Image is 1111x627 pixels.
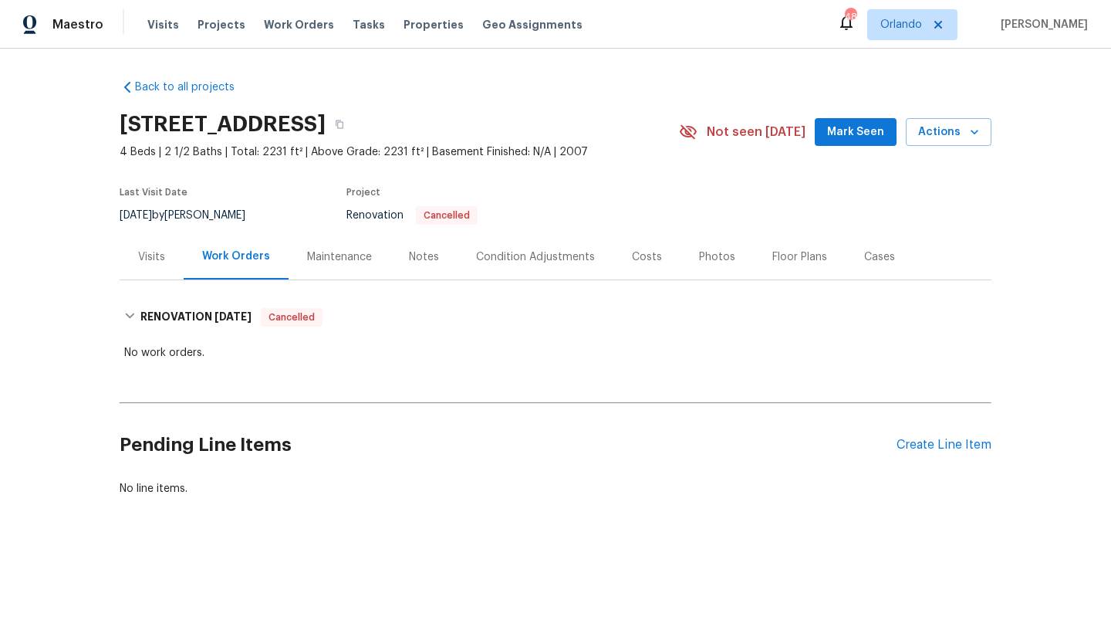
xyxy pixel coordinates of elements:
[214,311,252,322] span: [DATE]
[202,249,270,264] div: Work Orders
[476,249,595,265] div: Condition Adjustments
[707,124,805,140] span: Not seen [DATE]
[994,17,1088,32] span: [PERSON_NAME]
[120,481,991,497] div: No line items.
[326,110,353,138] button: Copy Address
[409,249,439,265] div: Notes
[906,118,991,147] button: Actions
[262,310,321,325] span: Cancelled
[815,118,897,147] button: Mark Seen
[120,80,268,95] a: Back to all projects
[880,17,922,32] span: Orlando
[120,188,187,197] span: Last Visit Date
[120,144,679,160] span: 4 Beds | 2 1/2 Baths | Total: 2231 ft² | Above Grade: 2231 ft² | Basement Finished: N/A | 2007
[404,17,464,32] span: Properties
[827,123,884,142] span: Mark Seen
[120,210,152,221] span: [DATE]
[346,210,478,221] span: Renovation
[346,188,380,197] span: Project
[264,17,334,32] span: Work Orders
[772,249,827,265] div: Floor Plans
[864,249,895,265] div: Cases
[120,206,264,225] div: by [PERSON_NAME]
[307,249,372,265] div: Maintenance
[52,17,103,32] span: Maestro
[124,345,987,361] div: No work orders.
[918,123,979,142] span: Actions
[482,17,583,32] span: Geo Assignments
[632,249,662,265] div: Costs
[138,249,165,265] div: Visits
[845,9,856,25] div: 48
[699,249,735,265] div: Photos
[120,117,326,132] h2: [STREET_ADDRESS]
[147,17,179,32] span: Visits
[353,19,385,30] span: Tasks
[120,293,991,342] div: RENOVATION [DATE]Cancelled
[417,211,476,220] span: Cancelled
[198,17,245,32] span: Projects
[140,308,252,327] h6: RENOVATION
[120,409,897,481] h2: Pending Line Items
[897,438,991,452] div: Create Line Item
